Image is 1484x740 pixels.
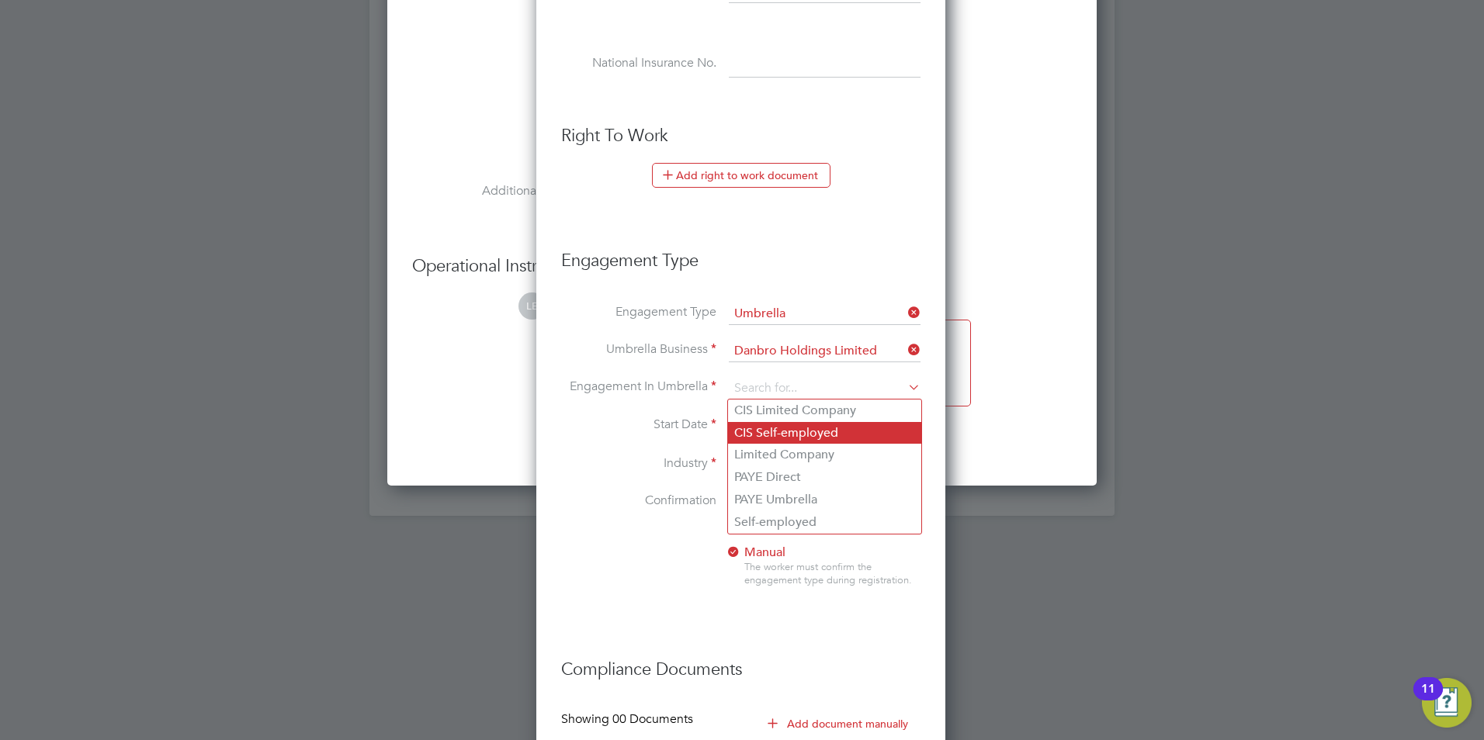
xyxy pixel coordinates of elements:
[729,303,921,325] input: Select one
[744,561,920,587] div: The worker must confirm the engagement type during registration.
[1422,678,1472,728] button: Open Resource Center, 11 new notifications
[728,489,921,511] li: PAYE Umbrella
[728,466,921,489] li: PAYE Direct
[726,493,772,508] span: Auto
[561,493,716,509] label: Confirmation
[561,125,921,147] h3: Right To Work
[561,711,696,728] div: Showing
[728,444,921,466] li: Limited Company
[561,417,716,433] label: Start Date
[412,183,567,199] label: Additional H&S
[561,455,716,472] label: Industry
[728,422,921,444] li: CIS Self-employed
[412,106,567,123] label: Tools
[561,55,716,71] label: National Insurance No.
[729,378,921,399] input: Search for...
[729,341,921,362] input: Search for...
[1421,689,1435,709] div: 11
[518,292,546,320] span: LE
[561,234,921,272] h3: Engagement Type
[757,711,921,736] button: Add document manually
[561,379,716,395] label: Engagement In Umbrella
[412,255,1072,278] h3: Operational Instructions & Comments
[728,511,921,534] li: Self-employed
[561,304,716,320] label: Engagement Type
[561,643,921,681] h3: Compliance Documents
[652,163,830,188] button: Add right to work document
[612,711,693,727] span: 00 Documents
[561,341,716,358] label: Umbrella Business
[728,399,921,422] li: CIS Limited Company
[726,545,785,560] span: Manual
